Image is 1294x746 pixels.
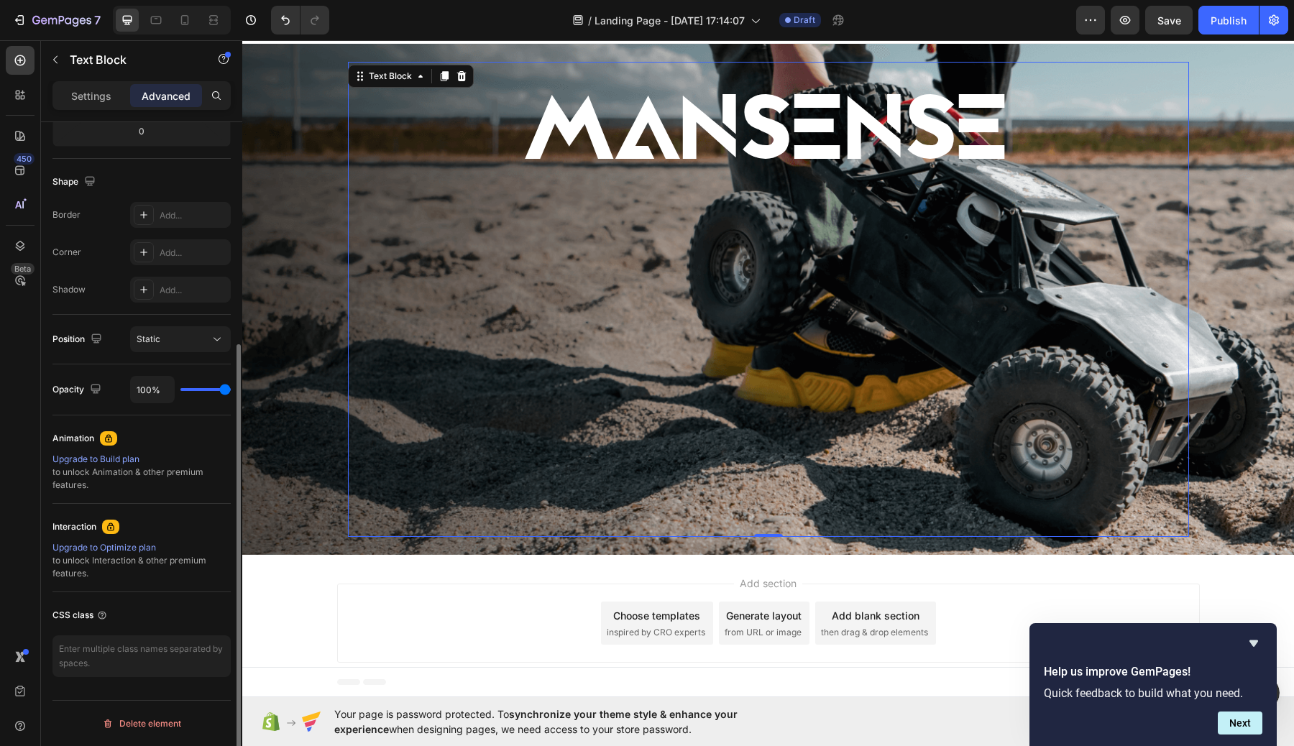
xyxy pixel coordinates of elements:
span: then drag & drop elements [579,586,686,599]
button: Static [130,326,231,352]
div: to unlock Animation & other premium features. [52,453,231,492]
span: synchronize your theme style & enhance your experience [334,708,738,735]
p: Text Block [70,51,192,68]
div: Undo/Redo [271,6,329,34]
div: Shape [52,172,98,192]
div: Generate layout [484,568,559,583]
div: Corner [52,246,81,259]
div: Opacity [52,380,104,400]
div: Choose templates [371,568,458,583]
p: 7 [94,11,101,29]
span: Landing Page - [DATE] 17:14:07 [595,13,745,28]
span: Add section [492,535,560,551]
div: CSS class [52,609,108,622]
div: Upgrade to Build plan [52,453,231,466]
iframe: Design area [242,40,1294,697]
div: Publish [1211,13,1247,28]
div: Border [52,208,81,221]
span: inspired by CRO experts [364,586,463,599]
p: Advanced [142,88,191,103]
h2: Help us improve GemPages! [1044,663,1262,681]
div: Add... [160,247,227,259]
button: Hide survey [1245,635,1262,652]
div: Add blank section [589,568,677,583]
button: 7 [6,6,107,34]
span: Save [1157,14,1181,27]
input: Auto [131,377,174,402]
div: Upgrade to Optimize plan [52,541,231,554]
span: / [588,13,592,28]
div: to unlock Interaction & other premium features. [52,541,231,580]
p: Settings [71,88,111,103]
div: Help us improve GemPages! [1044,635,1262,735]
div: Animation [52,432,94,445]
button: Save [1145,6,1193,34]
div: Position [52,330,105,349]
div: 450 [14,153,35,165]
span: Static [137,333,160,344]
p: Quick feedback to build what you need. [1044,686,1262,700]
span: Draft [794,14,815,27]
div: Add... [160,284,227,297]
span: Your page is password protected. To when designing pages, we need access to your store password. [334,706,794,737]
button: Delete element [52,712,231,735]
div: Interaction [52,520,96,533]
div: Shadow [52,283,86,296]
div: Add... [160,209,227,222]
button: Next question [1218,712,1262,735]
div: Beta [11,263,35,275]
span: from URL or image [482,586,559,599]
button: Publish [1198,6,1259,34]
div: Delete element [102,715,181,732]
input: 0 [127,120,156,142]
